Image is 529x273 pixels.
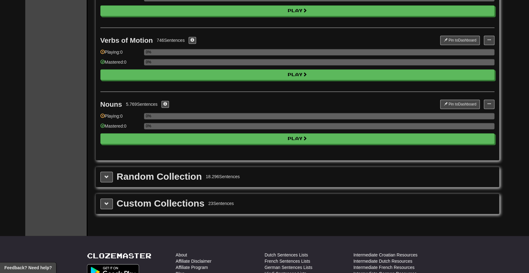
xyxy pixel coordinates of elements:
div: Playing: 0 [100,49,141,59]
div: Mastered: 0 [100,123,141,133]
a: Affiliate Program [176,264,208,270]
a: Affiliate Disclaimer [176,258,212,264]
a: Clozemaster [87,251,151,259]
a: French Sentences Lists [265,258,310,264]
div: 5.769 Sentences [126,101,157,107]
button: Pin toDashboard [440,100,480,109]
div: 18.296 Sentences [206,173,240,179]
div: Playing: 0 [100,113,141,123]
span: Open feedback widget [4,265,52,271]
a: Intermediate Croatian Resources [353,251,417,258]
div: 23 Sentences [208,200,234,206]
div: Verbs of Motion [100,37,153,44]
a: Dutch Sentences Lists [265,251,308,258]
a: German Sentences Lists [265,264,312,270]
button: Play [100,5,494,16]
div: 746 Sentences [157,37,185,43]
div: Random Collection [117,172,202,181]
div: Custom Collections [117,198,204,208]
a: Intermediate Dutch Resources [353,258,412,264]
div: Mastered: 0 [100,59,141,69]
button: Pin toDashboard [440,36,480,45]
button: Play [100,133,494,144]
div: Nouns [100,100,122,108]
button: Play [100,69,494,80]
a: Intermediate French Resources [353,264,415,270]
a: About [176,251,187,258]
